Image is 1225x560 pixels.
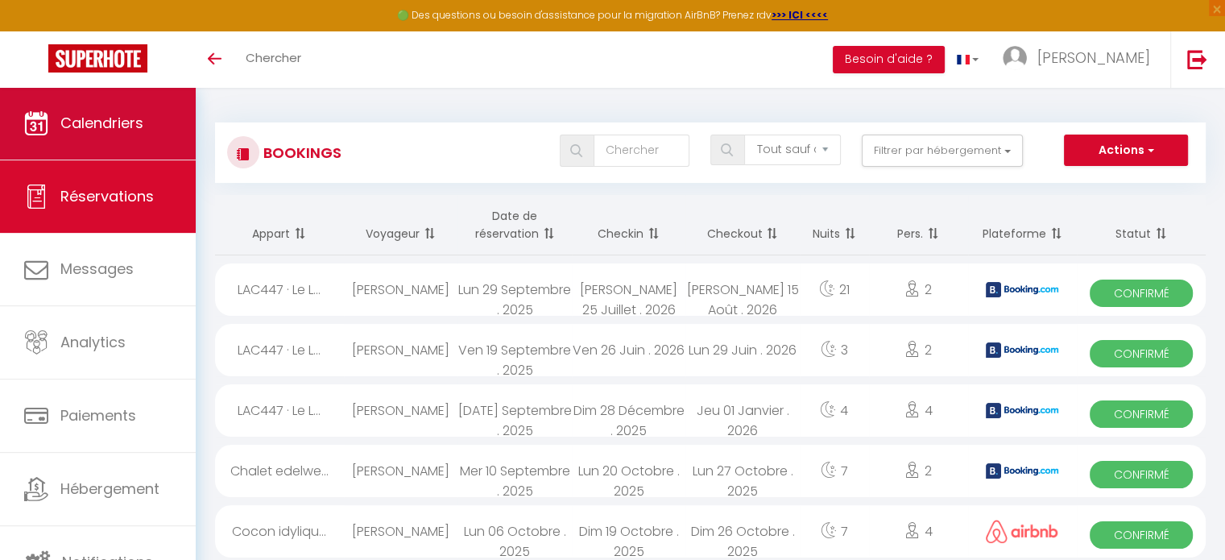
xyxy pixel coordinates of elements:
span: Analytics [60,332,126,352]
span: Réservations [60,186,154,206]
th: Sort by rentals [215,195,344,255]
img: ... [1003,46,1027,70]
button: Besoin d'aide ? [833,46,945,73]
img: logout [1187,49,1207,69]
span: Chercher [246,49,301,66]
span: Calendriers [60,113,143,133]
th: Sort by people [869,195,968,255]
th: Sort by guest [344,195,457,255]
button: Actions [1064,135,1188,167]
th: Sort by status [1077,195,1206,255]
a: ... [PERSON_NAME] [991,31,1170,88]
th: Sort by booking date [457,195,571,255]
th: Sort by checkin [572,195,685,255]
th: Sort by nights [800,195,869,255]
a: >>> ICI <<<< [772,8,828,22]
button: Filtrer par hébergement [862,135,1023,167]
img: Super Booking [48,44,147,73]
a: Chercher [234,31,313,88]
th: Sort by channel [968,195,1077,255]
span: Hébergement [60,479,159,499]
h3: Bookings [259,135,341,171]
span: Paiements [60,405,136,425]
span: [PERSON_NAME] [1037,48,1150,68]
input: Chercher [594,135,689,167]
span: Messages [60,259,134,279]
th: Sort by checkout [685,195,799,255]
